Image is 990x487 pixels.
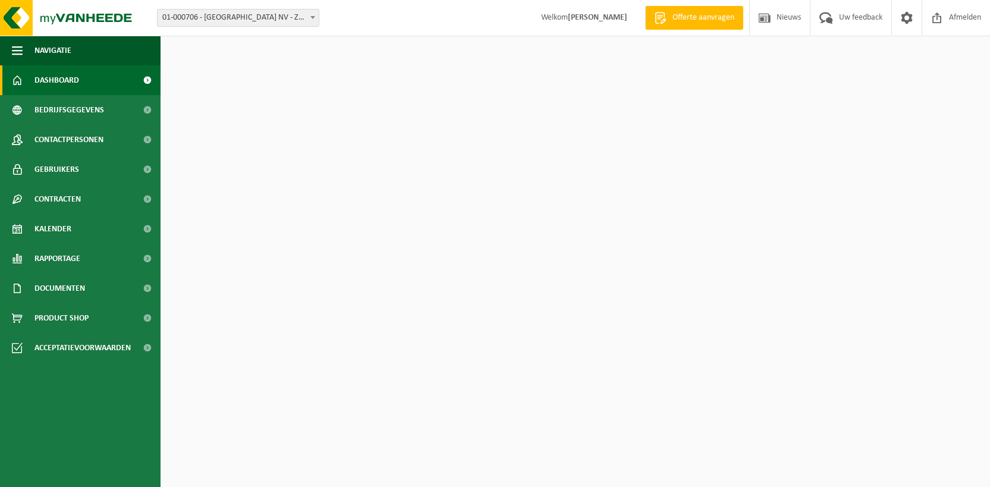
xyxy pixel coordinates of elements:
[157,9,319,27] span: 01-000706 - GONDREXON NV - ZAVENTEM
[34,65,79,95] span: Dashboard
[34,95,104,125] span: Bedrijfsgegevens
[34,303,89,333] span: Product Shop
[34,36,71,65] span: Navigatie
[670,12,737,24] span: Offerte aanvragen
[34,274,85,303] span: Documenten
[568,13,627,22] strong: [PERSON_NAME]
[34,333,131,363] span: Acceptatievoorwaarden
[34,184,81,214] span: Contracten
[34,155,79,184] span: Gebruikers
[158,10,319,26] span: 01-000706 - GONDREXON NV - ZAVENTEM
[34,214,71,244] span: Kalender
[645,6,743,30] a: Offerte aanvragen
[34,125,103,155] span: Contactpersonen
[34,244,80,274] span: Rapportage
